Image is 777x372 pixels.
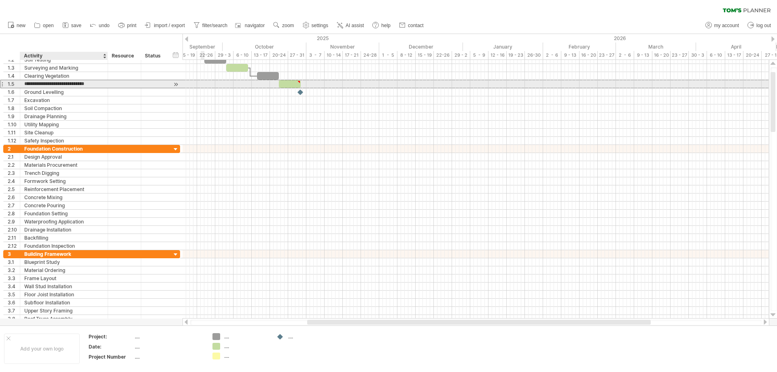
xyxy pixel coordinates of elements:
div: Trench Digging [24,169,104,177]
div: Design Approval [24,153,104,161]
span: print [127,23,136,28]
div: Floor Joist Installation [24,291,104,298]
a: open [32,20,56,31]
div: 3.1 [8,258,20,266]
div: 20-24 [743,51,762,60]
div: 3 [8,250,20,258]
div: 19 - 23 [507,51,525,60]
div: Resource [112,52,136,60]
div: 2.1 [8,153,20,161]
div: Status [145,52,163,60]
div: 27 - 31 [288,51,306,60]
div: 3.7 [8,307,20,315]
div: 10 - 14 [325,51,343,60]
span: settings [312,23,328,28]
span: navigator [245,23,265,28]
div: 1.9 [8,113,20,120]
div: .... [135,343,203,350]
div: Building Framework [24,250,104,258]
div: Formwork Setting [24,177,104,185]
div: Waterproofing Application [24,218,104,225]
div: 2.10 [8,226,20,234]
div: 2.5 [8,185,20,193]
div: .... [135,353,203,360]
div: 6 - 10 [707,51,725,60]
div: .... [288,333,332,340]
div: Excavation [24,96,104,104]
div: Subfloor Installation [24,299,104,306]
div: 22-26 [434,51,452,60]
a: log out [745,20,773,31]
div: scroll to activity [172,80,180,89]
div: 23 - 27 [598,51,616,60]
div: Roof Truss Assembly [24,315,104,323]
div: Surveying and Marking [24,64,104,72]
div: 1.3 [8,64,20,72]
div: Foundation Setting [24,210,104,217]
div: .... [135,333,203,340]
a: import / export [143,20,187,31]
span: contact [408,23,424,28]
a: contact [397,20,426,31]
div: 2 - 6 [616,51,634,60]
div: Safety Inspection [24,137,104,145]
div: Utility Mapping [24,121,104,128]
div: 3.8 [8,315,20,323]
div: 13 - 17 [725,51,743,60]
div: 9 - 13 [634,51,652,60]
div: 15 - 19 [179,51,197,60]
div: 3.6 [8,299,20,306]
div: 1.12 [8,137,20,145]
div: Ground Levelling [24,88,104,96]
div: 1.8 [8,104,20,112]
div: 3.3 [8,274,20,282]
a: print [116,20,139,31]
div: 2.9 [8,218,20,225]
div: Project Number [89,353,133,360]
a: undo [88,20,112,31]
div: 23 - 27 [671,51,689,60]
div: Foundation Construction [24,145,104,153]
div: .... [224,353,268,359]
div: Upper Story Framing [24,307,104,315]
span: AI assist [346,23,364,28]
div: 2.8 [8,210,20,217]
div: 1.6 [8,88,20,96]
div: December 2025 [379,43,463,51]
span: save [71,23,81,28]
span: zoom [282,23,294,28]
div: 1.5 [8,80,20,88]
div: 2 [8,145,20,153]
div: Activity [24,52,103,60]
div: 2.7 [8,202,20,209]
div: Foundation Inspection [24,242,104,250]
div: 13 - 17 [252,51,270,60]
div: 29 - 2 [452,51,470,60]
div: February 2026 [543,43,616,51]
a: AI assist [335,20,366,31]
div: Add your own logo [4,334,80,364]
div: 20-24 [270,51,288,60]
span: new [17,23,25,28]
a: zoom [271,20,296,31]
div: 24-28 [361,51,379,60]
div: 6 - 10 [234,51,252,60]
div: Drainage Planning [24,113,104,120]
div: Drainage Installation [24,226,104,234]
div: 17 - 21 [343,51,361,60]
div: Wall Stud Installation [24,283,104,290]
span: undo [99,23,110,28]
div: 1.4 [8,72,20,80]
div: 2.3 [8,169,20,177]
div: Blueprint Study [24,258,104,266]
div: October 2025 [223,43,306,51]
div: 3.4 [8,283,20,290]
div: Material Ordering [24,266,104,274]
span: filter/search [202,23,227,28]
a: new [6,20,28,31]
div: 9 - 13 [561,51,580,60]
div: Clearing Vegetation [24,72,104,80]
span: import / export [154,23,185,28]
div: 16 - 20 [580,51,598,60]
div: March 2026 [616,43,696,51]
